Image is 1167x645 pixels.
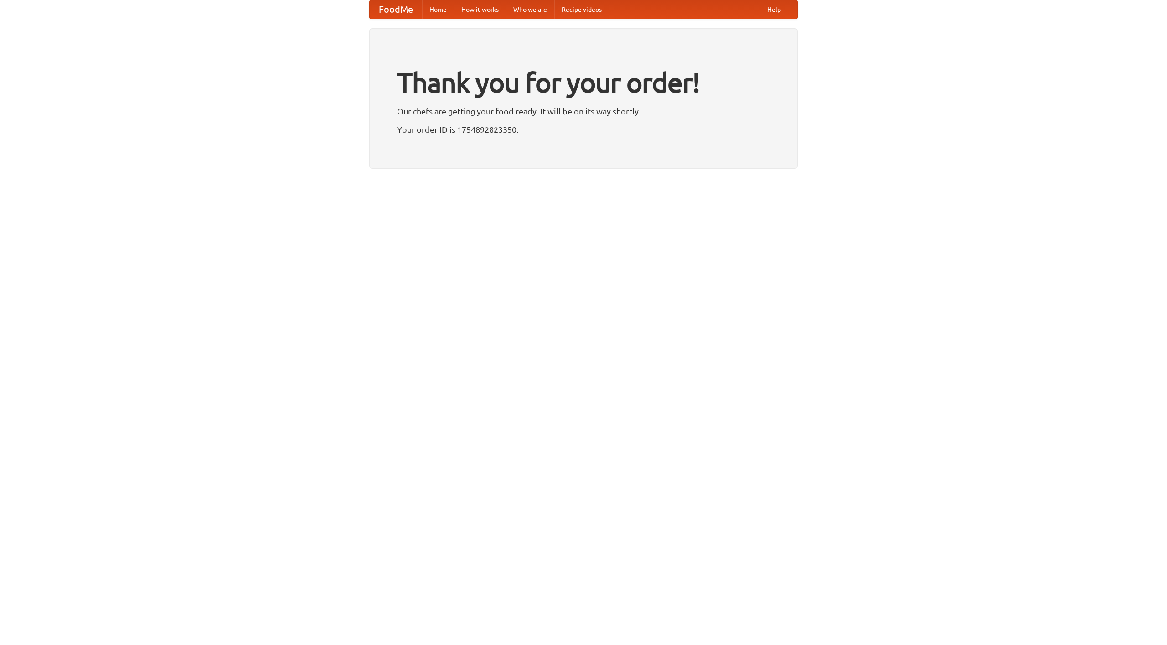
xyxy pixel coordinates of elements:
a: Home [422,0,454,19]
a: How it works [454,0,506,19]
a: Help [760,0,788,19]
a: Who we are [506,0,554,19]
p: Our chefs are getting your food ready. It will be on its way shortly. [397,104,770,118]
p: Your order ID is 1754892823350. [397,123,770,136]
a: Recipe videos [554,0,609,19]
a: FoodMe [370,0,422,19]
h1: Thank you for your order! [397,61,770,104]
